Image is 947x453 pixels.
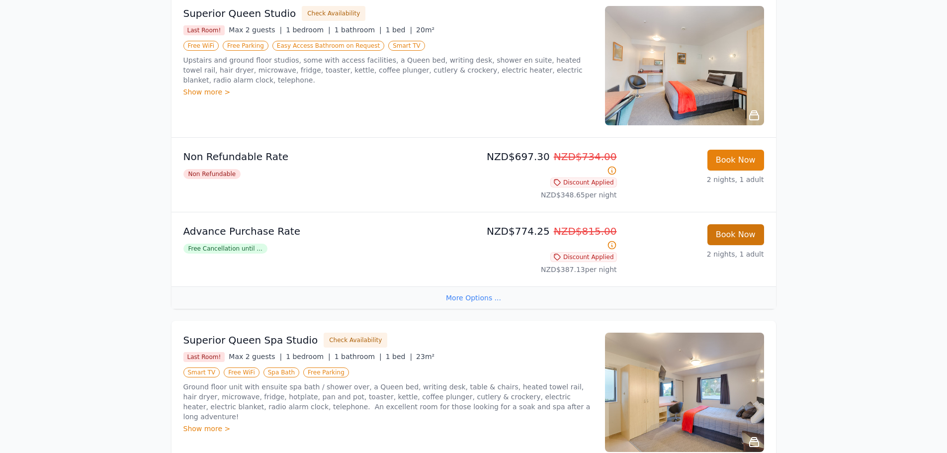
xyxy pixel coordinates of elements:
[183,352,225,362] span: Last Room!
[707,150,764,171] button: Book Now
[224,367,259,377] span: Free WiFi
[183,224,470,238] p: Advance Purchase Rate
[183,6,296,20] h3: Superior Queen Studio
[324,333,387,348] button: Check Availability
[550,178,617,187] span: Discount Applied
[172,286,776,309] div: More Options ...
[183,382,593,422] p: Ground floor unit with ensuite spa bath / shower over, a Queen bed, writing desk, table & chairs,...
[303,367,349,377] span: Free Parking
[302,6,365,21] button: Check Availability
[386,353,412,361] span: 1 bed |
[263,367,299,377] span: Spa Bath
[183,169,241,179] span: Non Refundable
[286,26,331,34] span: 1 bedroom |
[229,26,282,34] span: Max 2 guests |
[335,26,382,34] span: 1 bathroom |
[229,353,282,361] span: Max 2 guests |
[272,41,384,51] span: Easy Access Bathroom on Request
[183,25,225,35] span: Last Room!
[335,353,382,361] span: 1 bathroom |
[183,367,220,377] span: Smart TV
[223,41,268,51] span: Free Parking
[183,87,593,97] div: Show more >
[183,333,318,347] h3: Superior Queen Spa Studio
[478,224,617,252] p: NZD$774.25
[183,41,219,51] span: Free WiFi
[416,26,434,34] span: 20m²
[183,424,593,434] div: Show more >
[554,225,617,237] span: NZD$815.00
[183,244,267,254] span: Free Cancellation until ...
[478,265,617,274] p: NZD$387.13 per night
[388,41,425,51] span: Smart TV
[386,26,412,34] span: 1 bed |
[183,55,593,85] p: Upstairs and ground floor studios, some with access facilities, a Queen bed, writing desk, shower...
[554,151,617,163] span: NZD$734.00
[550,252,617,262] span: Discount Applied
[286,353,331,361] span: 1 bedroom |
[625,249,764,259] p: 2 nights, 1 adult
[478,150,617,178] p: NZD$697.30
[183,150,470,164] p: Non Refundable Rate
[625,175,764,184] p: 2 nights, 1 adult
[416,353,434,361] span: 23m²
[478,190,617,200] p: NZD$348.65 per night
[707,224,764,245] button: Book Now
